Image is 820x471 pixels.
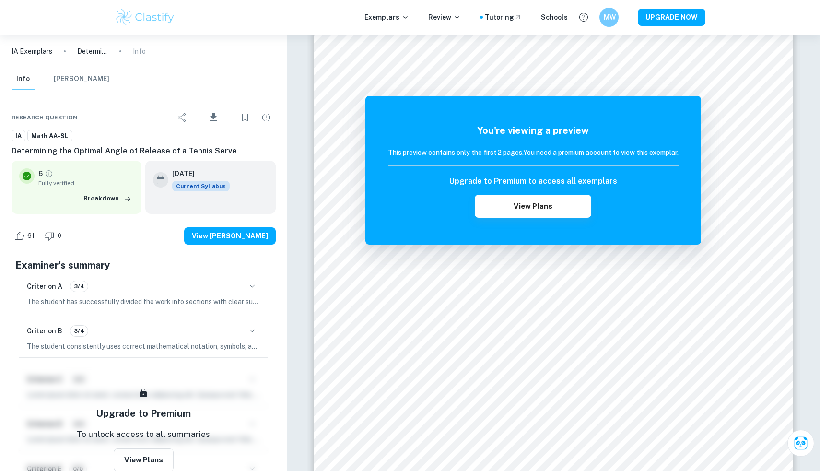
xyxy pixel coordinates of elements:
[599,8,619,27] button: MW
[575,9,592,25] button: Help and Feedback
[172,168,222,179] h6: [DATE]
[173,108,192,127] div: Share
[77,428,210,441] p: To unlock access to all summaries
[194,105,234,130] div: Download
[27,296,260,307] p: The student has successfully divided the work into sections with clear subdivisions in the body. ...
[172,181,230,191] div: This exemplar is based on the current syllabus. Feel free to refer to it for inspiration/ideas wh...
[81,191,134,206] button: Breakdown
[15,258,272,272] h5: Examiner's summary
[96,406,191,421] h5: Upgrade to Premium
[638,9,705,26] button: UPGRADE NOW
[172,181,230,191] span: Current Syllabus
[388,147,679,158] h6: This preview contains only the first 2 pages. You need a premium account to view this exemplar.
[541,12,568,23] a: Schools
[604,12,615,23] h6: MW
[257,108,276,127] div: Report issue
[12,145,276,157] h6: Determining the Optimal Angle of Release of a Tennis Serve
[133,46,146,57] p: Info
[184,227,276,245] button: View [PERSON_NAME]
[388,123,679,138] h5: You're viewing a preview
[27,341,260,352] p: The student consistently uses correct mathematical notation, symbols, and terminology. Key terms ...
[449,176,617,187] h6: Upgrade to Premium to access all exemplars
[485,12,522,23] a: Tutoring
[428,12,461,23] p: Review
[475,195,591,218] button: View Plans
[787,430,814,457] button: Ask Clai
[235,108,255,127] div: Bookmark
[364,12,409,23] p: Exemplars
[115,8,176,27] img: Clastify logo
